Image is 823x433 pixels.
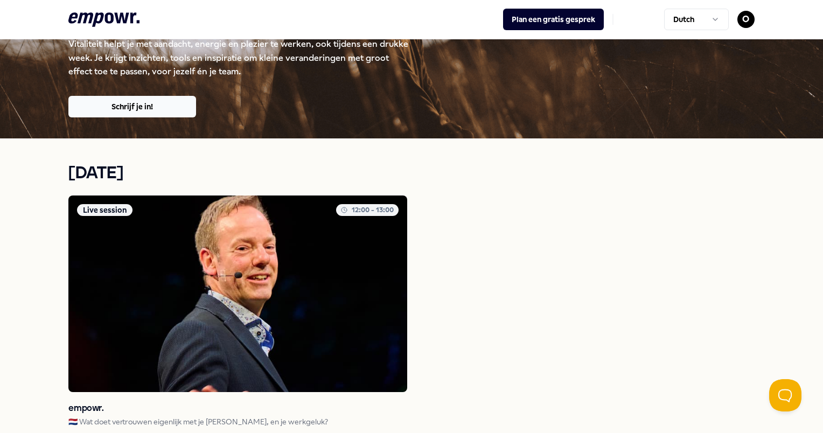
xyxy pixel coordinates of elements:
[68,195,407,392] img: activity image
[68,416,407,428] p: 🇳🇱 Wat doet vertrouwen eigenlijk met je [PERSON_NAME], en je werkgeluk?
[68,160,754,187] h2: [DATE]
[336,204,399,216] div: 12:00 - 13:00
[769,379,801,411] iframe: Help Scout Beacon - Open
[68,96,196,117] button: Schrijf je in!
[68,37,412,79] p: Vitaliteit helpt je met aandacht, energie en plezier te werken, ook tijdens een drukke week. Je k...
[68,401,407,416] h3: empowr.
[503,9,604,30] button: Plan een gratis gesprek
[737,11,755,28] button: O
[77,204,132,216] div: Live session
